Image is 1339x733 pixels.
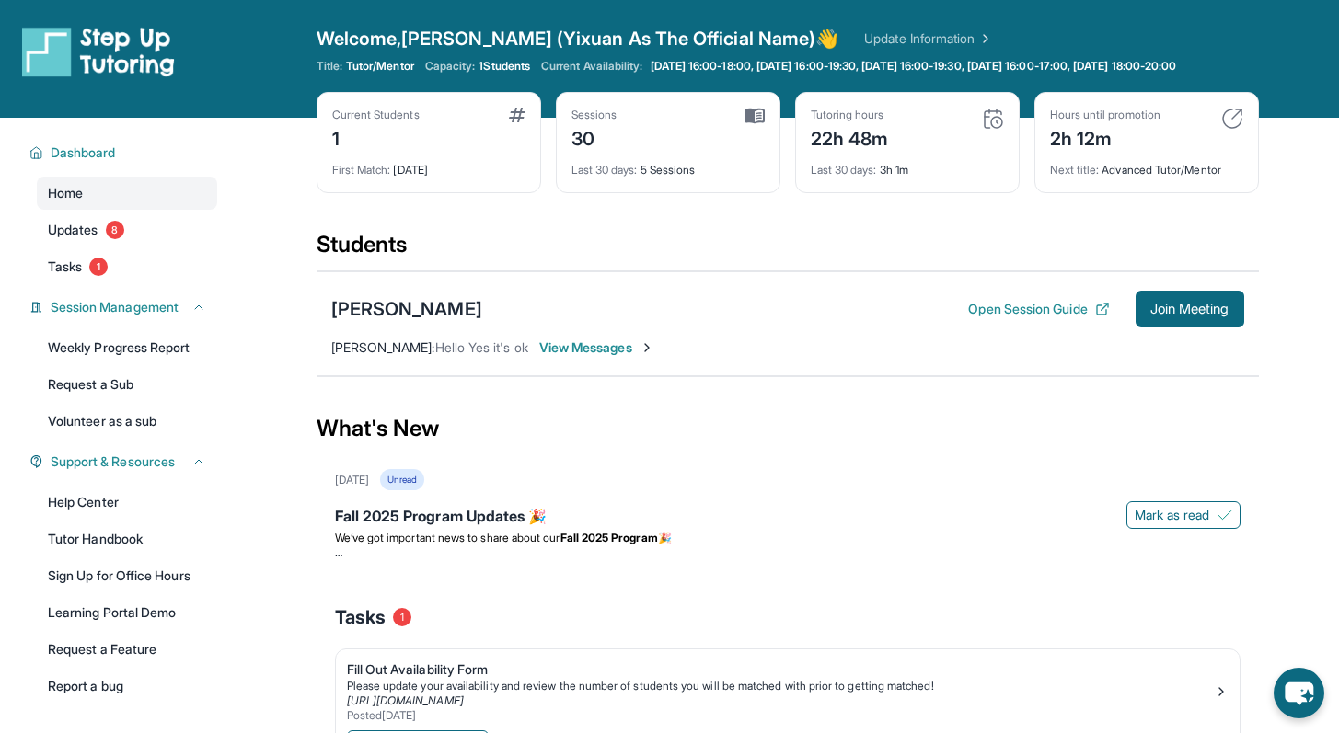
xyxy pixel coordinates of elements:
[571,108,618,122] div: Sessions
[51,298,179,316] span: Session Management
[37,522,217,555] a: Tutor Handbook
[811,152,1004,178] div: 3h 1m
[571,163,638,177] span: Last 30 days :
[347,679,1214,693] div: Please update your availability and review the number of students you will be matched with prior ...
[22,26,175,77] img: logo
[37,596,217,629] a: Learning Portal Demo
[332,108,420,122] div: Current Students
[479,59,530,74] span: 1 Students
[651,59,1177,74] span: [DATE] 16:00-18:00, [DATE] 16:00-19:30, [DATE] 16:00-19:30, [DATE] 16:00-17:00, [DATE] 18:00-20:00
[37,633,217,666] a: Request a Feature
[541,59,642,74] span: Current Availability:
[1050,152,1243,178] div: Advanced Tutor/Mentor
[968,300,1109,318] button: Open Session Guide
[332,122,420,152] div: 1
[658,531,672,544] span: 🎉
[89,258,108,276] span: 1
[1136,291,1244,327] button: Join Meeting
[37,213,217,246] a: Updates8
[317,26,839,52] span: Welcome, [PERSON_NAME] (Yixuan As The Official Name) 👋
[975,29,993,48] img: Chevron Right
[571,152,765,178] div: 5 Sessions
[347,660,1214,679] div: Fill Out Availability Form
[640,340,654,355] img: Chevron-Right
[1150,304,1229,315] span: Join Meeting
[37,559,217,592] a: Sign Up for Office Hours
[37,331,217,364] a: Weekly Progress Report
[539,338,654,357] span: View Messages
[1050,122,1160,152] div: 2h 12m
[335,505,1241,531] div: Fall 2025 Program Updates 🎉
[1274,668,1324,718] button: chat-button
[43,298,206,316] button: Session Management
[51,143,116,162] span: Dashboard
[37,177,217,210] a: Home
[37,670,217,703] a: Report a bug
[37,405,217,438] a: Volunteer as a sub
[393,608,411,626] span: 1
[425,59,476,74] span: Capacity:
[43,143,206,162] button: Dashboard
[1221,108,1243,130] img: card
[331,339,435,355] span: [PERSON_NAME] :
[571,122,618,152] div: 30
[37,250,217,283] a: Tasks1
[864,29,993,48] a: Update Information
[335,531,560,544] span: We’ve got important news to share about our
[811,122,889,152] div: 22h 48m
[560,531,658,544] strong: Fall 2025 Program
[48,221,98,239] span: Updates
[380,469,424,490] div: Unread
[1050,163,1100,177] span: Next title :
[811,163,877,177] span: Last 30 days :
[48,184,83,202] span: Home
[1050,108,1160,122] div: Hours until promotion
[335,604,386,630] span: Tasks
[331,296,482,322] div: [PERSON_NAME]
[1126,501,1241,529] button: Mark as read
[1135,506,1210,524] span: Mark as read
[37,486,217,519] a: Help Center
[982,108,1004,130] img: card
[317,59,342,74] span: Title:
[509,108,525,122] img: card
[346,59,414,74] span: Tutor/Mentor
[335,473,369,487] div: [DATE]
[51,452,175,471] span: Support & Resources
[347,708,1214,723] div: Posted [DATE]
[647,59,1181,74] a: [DATE] 16:00-18:00, [DATE] 16:00-19:30, [DATE] 16:00-19:30, [DATE] 16:00-17:00, [DATE] 18:00-20:00
[106,221,124,239] span: 8
[332,152,525,178] div: [DATE]
[811,108,889,122] div: Tutoring hours
[347,693,464,707] a: [URL][DOMAIN_NAME]
[317,230,1259,270] div: Students
[435,339,528,355] span: Hello Yes it's ok
[745,108,765,124] img: card
[43,452,206,471] button: Support & Resources
[37,368,217,401] a: Request a Sub
[336,649,1240,727] a: Fill Out Availability FormPlease update your availability and review the number of students you w...
[317,388,1259,469] div: What's New
[332,163,391,177] span: First Match :
[48,258,82,276] span: Tasks
[1218,508,1232,522] img: Mark as read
